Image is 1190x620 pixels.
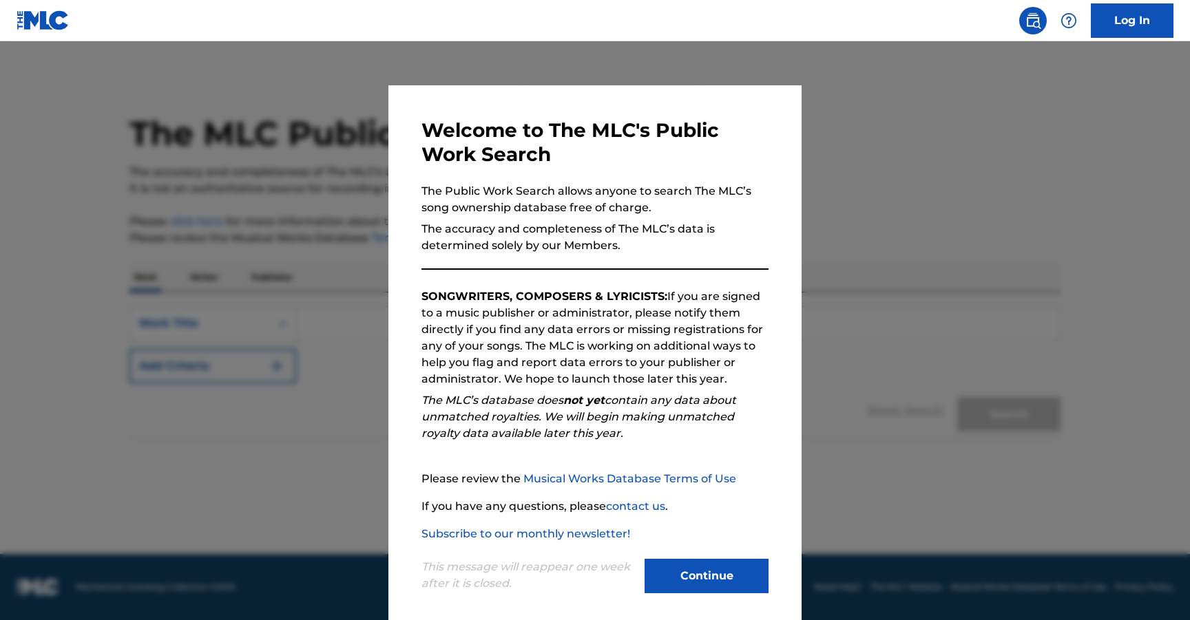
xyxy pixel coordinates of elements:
a: Subscribe to our monthly newsletter! [421,527,630,540]
a: Log In [1091,3,1173,38]
img: MLC Logo [17,10,70,30]
p: Please review the [421,471,769,487]
button: Continue [645,559,769,593]
strong: not yet [563,394,605,407]
a: contact us [606,500,665,513]
img: help [1061,12,1077,29]
div: Help [1055,7,1083,34]
em: The MLC’s database does contain any data about unmatched royalties. We will begin making unmatche... [421,394,736,440]
img: search [1025,12,1041,29]
p: The accuracy and completeness of The MLC’s data is determined solely by our Members. [421,221,769,254]
p: The Public Work Search allows anyone to search The MLC’s song ownership database free of charge. [421,183,769,216]
iframe: Chat Widget [1121,554,1190,620]
p: If you have any questions, please . [421,498,769,515]
p: This message will reappear one week after it is closed. [421,559,636,592]
h3: Welcome to The MLC's Public Work Search [421,118,769,167]
strong: SONGWRITERS, COMPOSERS & LYRICISTS: [421,290,667,303]
a: Public Search [1019,7,1047,34]
a: Musical Works Database Terms of Use [523,472,736,485]
p: If you are signed to a music publisher or administrator, please notify them directly if you find ... [421,288,769,387]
